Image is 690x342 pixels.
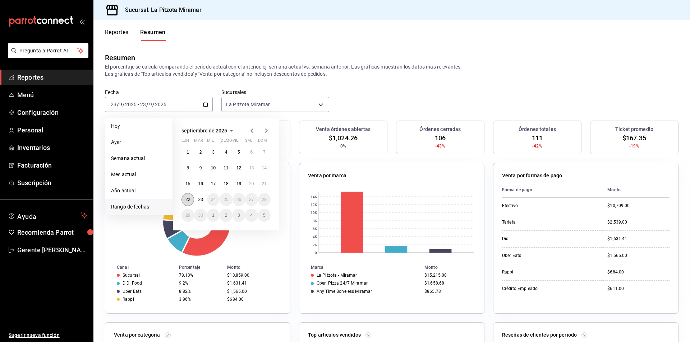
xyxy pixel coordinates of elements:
[220,138,262,146] abbr: jueves
[258,138,267,146] abbr: domingo
[532,133,543,143] span: 111
[17,211,78,220] span: Ayuda
[181,126,236,135] button: septiembre de 2025
[622,133,646,143] span: $167.35
[155,102,167,107] input: ----
[262,165,267,170] abbr: 14 de septiembre de 2025
[194,209,207,222] button: 30 de septiembre de 2025
[17,108,87,117] span: Configuración
[245,177,258,190] button: 20 de septiembre de 2025
[519,126,556,133] h3: Órdenes totales
[149,102,152,107] input: --
[502,219,574,225] div: Tarjeta
[308,172,346,179] p: Venta por marca
[227,273,279,278] div: $13,859.00
[340,143,346,149] span: 0%
[233,193,245,206] button: 26 de septiembre de 2025
[258,193,271,206] button: 28 de septiembre de 2025
[194,138,203,146] abbr: martes
[233,161,245,174] button: 12 de septiembre de 2025
[233,177,245,190] button: 19 de septiembre de 2025
[105,29,129,41] button: Reportes
[258,161,271,174] button: 14 de septiembre de 2025
[502,203,574,209] div: Efectivo
[207,193,220,206] button: 24 de septiembre de 2025
[181,128,227,133] span: septiembre de 2025
[310,195,317,199] text: 14K
[123,273,140,278] div: Sucursal
[207,209,220,222] button: 1 de octubre de 2025
[181,209,194,222] button: 29 de septiembre de 2025
[194,177,207,190] button: 16 de septiembre de 2025
[532,143,542,149] span: -42%
[227,297,279,302] div: $684.00
[227,281,279,286] div: $1,631.41
[187,150,189,155] abbr: 1 de septiembre de 2025
[140,29,166,41] button: Resumen
[220,146,232,159] button: 4 de septiembre de 2025
[317,273,357,278] div: La Pitzota - Miramar
[424,281,473,286] div: $1,658.68
[212,150,215,155] abbr: 3 de septiembre de 2025
[111,122,167,130] span: Hoy
[105,263,176,271] th: Canal
[194,193,207,206] button: 23 de septiembre de 2025
[123,289,142,294] div: Uber Eats
[110,102,117,107] input: --
[17,178,87,188] span: Suscripción
[262,181,267,186] abbr: 21 de septiembre de 2025
[607,269,670,275] div: $684.00
[249,197,254,202] abbr: 27 de septiembre de 2025
[245,161,258,174] button: 13 de septiembre de 2025
[179,281,221,286] div: 9.2%
[315,251,317,255] text: 0
[181,161,194,174] button: 8 de septiembre de 2025
[211,165,216,170] abbr: 10 de septiembre de 2025
[9,332,87,339] span: Sugerir nueva función
[238,213,240,218] abbr: 3 de octubre de 2025
[179,297,221,302] div: 3.86%
[114,331,160,339] p: Venta por categoría
[17,228,87,237] span: Recomienda Parrot
[79,19,85,24] button: open_drawer_menu
[179,273,221,278] div: 78.13%
[263,150,266,155] abbr: 7 de septiembre de 2025
[435,133,446,143] span: 106
[119,102,123,107] input: --
[250,213,253,218] abbr: 4 de octubre de 2025
[258,177,271,190] button: 21 de septiembre de 2025
[233,138,238,146] abbr: viernes
[313,243,317,247] text: 2K
[198,181,203,186] abbr: 16 de septiembre de 2025
[233,209,245,222] button: 3 de octubre de 2025
[262,197,267,202] abbr: 28 de septiembre de 2025
[224,181,228,186] abbr: 18 de septiembre de 2025
[607,219,670,225] div: $2,539.00
[140,102,146,107] input: --
[146,102,148,107] span: /
[17,143,87,153] span: Inventarios
[220,177,232,190] button: 18 de septiembre de 2025
[502,286,574,292] div: Crédito Empleado
[236,165,241,170] abbr: 12 de septiembre de 2025
[220,161,232,174] button: 11 de septiembre de 2025
[245,138,253,146] abbr: sábado
[422,263,484,271] th: Monto
[317,289,372,294] div: Any Time Boneless Miramar
[258,209,271,222] button: 5 de octubre de 2025
[117,102,119,107] span: /
[220,209,232,222] button: 2 de octubre de 2025
[207,177,220,190] button: 17 de septiembre de 2025
[502,182,602,198] th: Forma de pago
[123,102,125,107] span: /
[105,63,678,78] p: El porcentaje se calcula comparando el período actual con el anterior, ej. semana actual vs. sema...
[187,165,189,170] abbr: 8 de septiembre de 2025
[227,289,279,294] div: $1,565.00
[245,193,258,206] button: 27 de septiembre de 2025
[181,193,194,206] button: 22 de septiembre de 2025
[607,253,670,259] div: $1,565.00
[238,150,240,155] abbr: 5 de septiembre de 2025
[317,281,368,286] div: Open Pizza 24/7 Miramar
[245,209,258,222] button: 4 de octubre de 2025
[198,213,203,218] abbr: 30 de septiembre de 2025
